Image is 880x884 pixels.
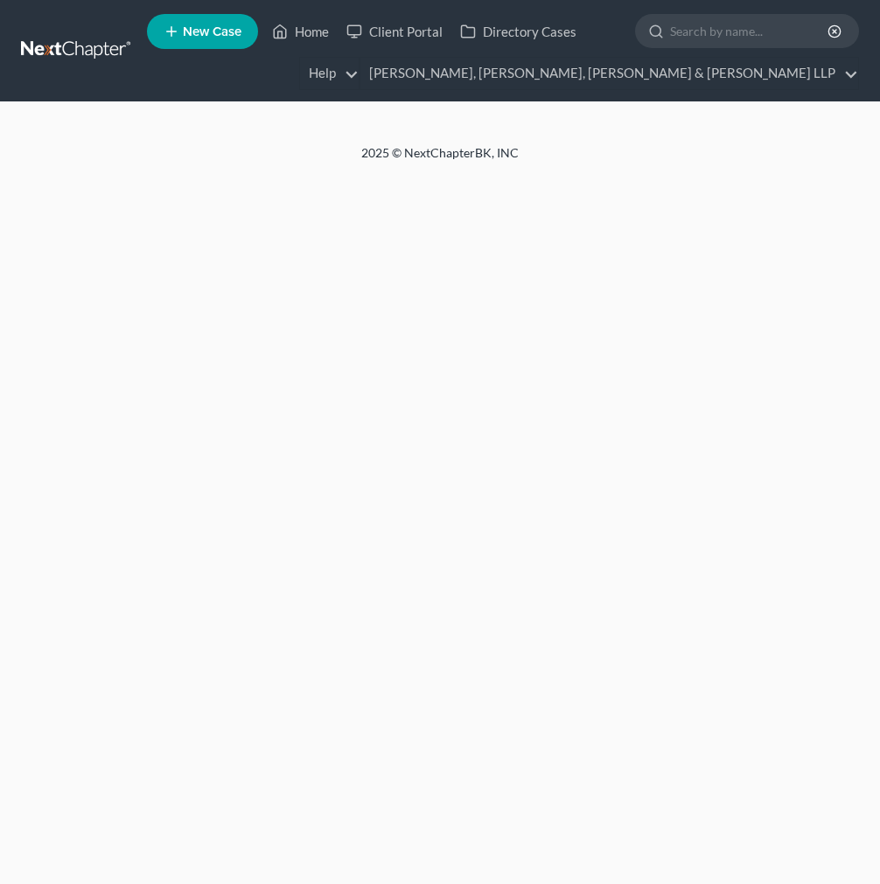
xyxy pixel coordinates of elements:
[183,25,241,38] span: New Case
[451,16,585,47] a: Directory Cases
[670,15,830,47] input: Search by name...
[300,58,359,89] a: Help
[263,16,338,47] a: Home
[338,16,451,47] a: Client Portal
[360,58,858,89] a: [PERSON_NAME], [PERSON_NAME], [PERSON_NAME] & [PERSON_NAME] LLP
[20,144,860,176] div: 2025 © NextChapterBK, INC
